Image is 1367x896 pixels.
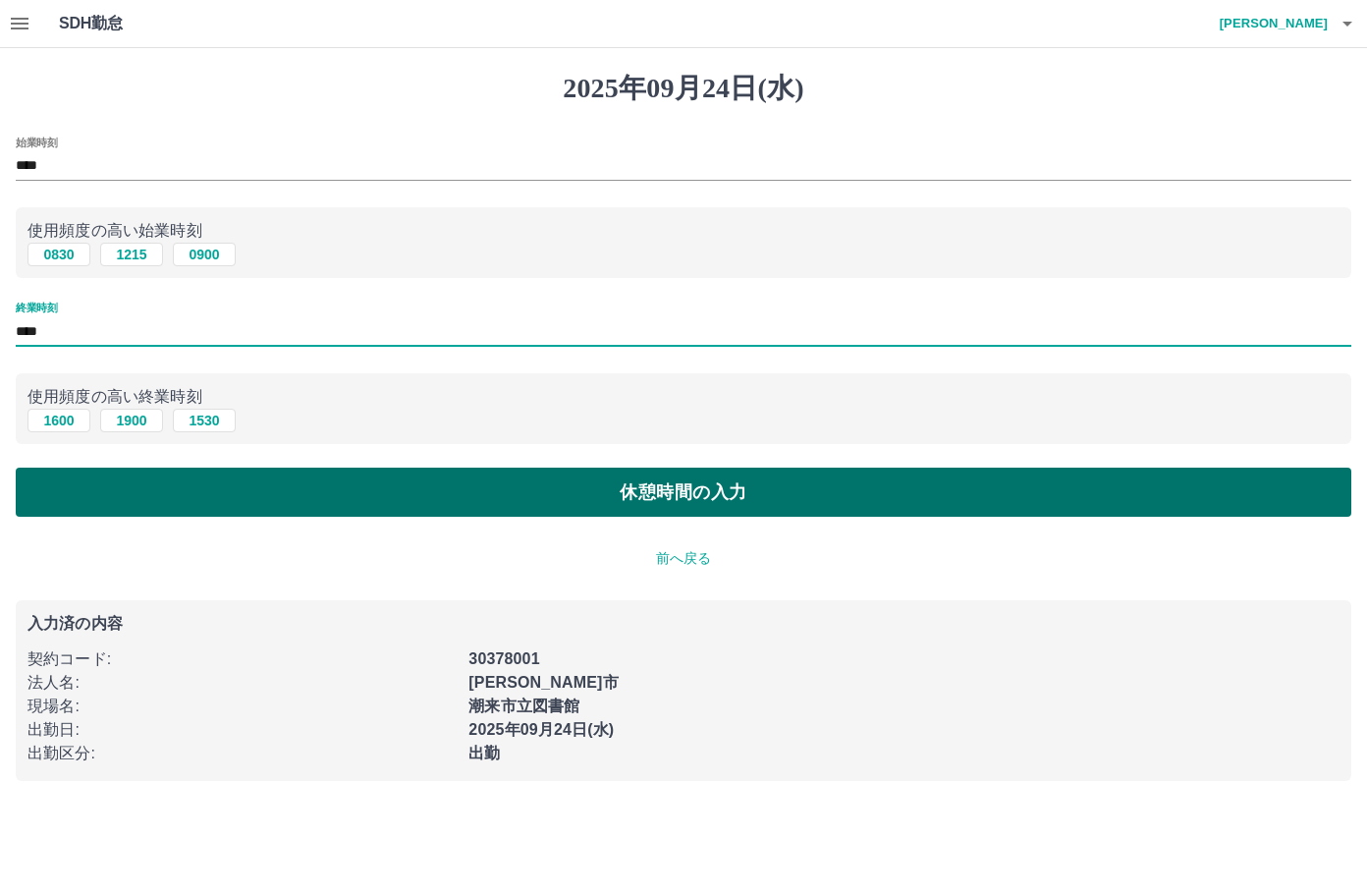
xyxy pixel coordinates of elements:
[16,135,57,149] label: 始業時刻
[27,616,1340,632] p: 入力済の内容
[16,301,57,315] label: 終業時刻
[16,548,1351,569] p: 前へ戻る
[468,674,618,691] b: [PERSON_NAME]市
[16,72,1351,105] h1: 2025年09月24日(水)
[27,243,90,266] button: 0830
[16,468,1351,517] button: 休憩時間の入力
[100,243,163,266] button: 1215
[100,409,163,432] button: 1900
[27,742,457,765] p: 出勤区分 :
[173,409,236,432] button: 1530
[468,698,579,714] b: 潮来市立図書館
[27,385,1340,409] p: 使用頻度の高い終業時刻
[27,219,1340,243] p: 使用頻度の高い始業時刻
[468,650,539,667] b: 30378001
[468,721,614,738] b: 2025年09月24日(水)
[27,671,457,695] p: 法人名 :
[173,243,236,266] button: 0900
[27,409,90,432] button: 1600
[27,718,457,742] p: 出勤日 :
[468,745,500,761] b: 出勤
[27,647,457,671] p: 契約コード :
[27,695,457,718] p: 現場名 :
